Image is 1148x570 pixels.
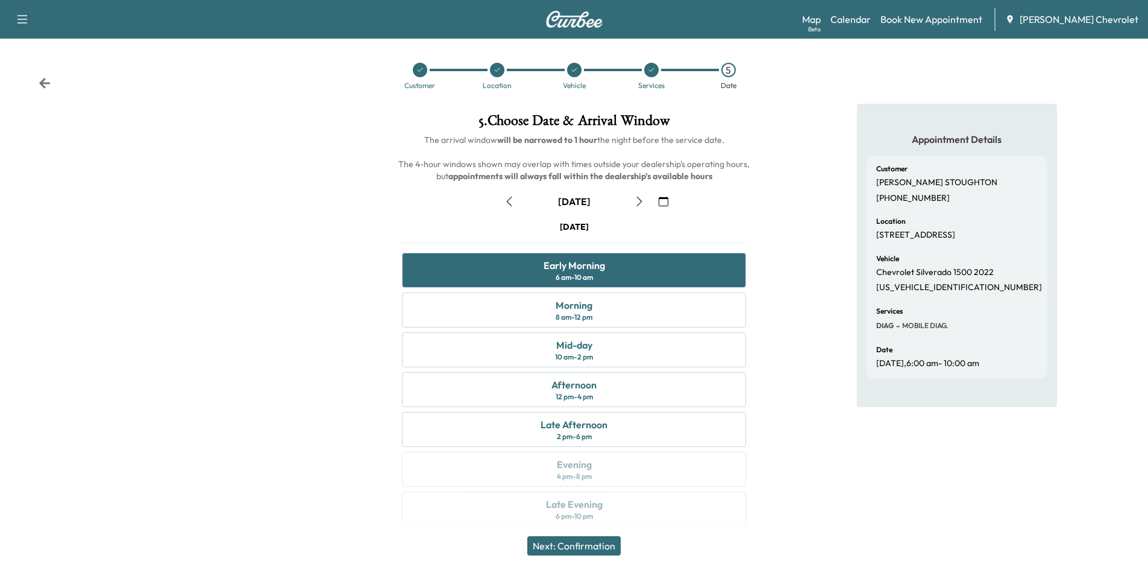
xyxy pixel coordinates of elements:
[392,113,756,134] h1: 5 . Choose Date & Arrival Window
[560,221,589,233] div: [DATE]
[900,321,948,331] span: MOBILE DIAG.
[404,82,435,89] div: Customer
[808,25,821,34] div: Beta
[802,12,821,27] a: MapBeta
[551,378,597,392] div: Afternoon
[876,308,903,315] h6: Services
[876,193,950,204] p: [PHONE_NUMBER]
[556,273,593,282] div: 6 am - 10 am
[541,417,607,432] div: Late Afternoon
[876,358,979,369] p: [DATE] , 6:00 am - 10:00 am
[876,346,892,353] h6: Date
[638,82,665,89] div: Services
[721,82,736,89] div: Date
[876,177,997,188] p: [PERSON_NAME] STOUGHTON
[563,82,586,89] div: Vehicle
[556,312,592,322] div: 8 am - 12 pm
[39,77,51,89] div: Back
[556,338,592,352] div: Mid-day
[545,11,603,28] img: Curbee Logo
[555,352,593,362] div: 10 am - 2 pm
[448,171,712,182] b: appointments will always fall within the dealership's available hours
[876,230,955,241] p: [STREET_ADDRESS]
[876,321,894,331] span: DIAG
[483,82,512,89] div: Location
[544,258,605,273] div: Early Morning
[497,135,597,145] b: will be narrowed to 1 hour
[721,63,736,77] div: 5
[880,12,982,27] a: Book New Appointment
[876,218,906,225] h6: Location
[558,195,591,208] div: [DATE]
[830,12,871,27] a: Calendar
[894,320,900,332] span: -
[557,432,592,442] div: 2 pm - 6 pm
[556,392,593,402] div: 12 pm - 4 pm
[876,267,994,278] p: Chevrolet Silverado 1500 2022
[398,135,751,182] span: The arrival window the night before the service date. The 4-hour windows shown may overlap with t...
[876,165,908,173] h6: Customer
[876,282,1042,293] p: [US_VEHICLE_IDENTIFICATION_NUMBER]
[527,536,621,556] button: Next: Confirmation
[876,255,899,262] h6: Vehicle
[867,133,1047,146] h5: Appointment Details
[556,298,592,312] div: Morning
[1020,12,1138,27] span: [PERSON_NAME] Chevrolet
